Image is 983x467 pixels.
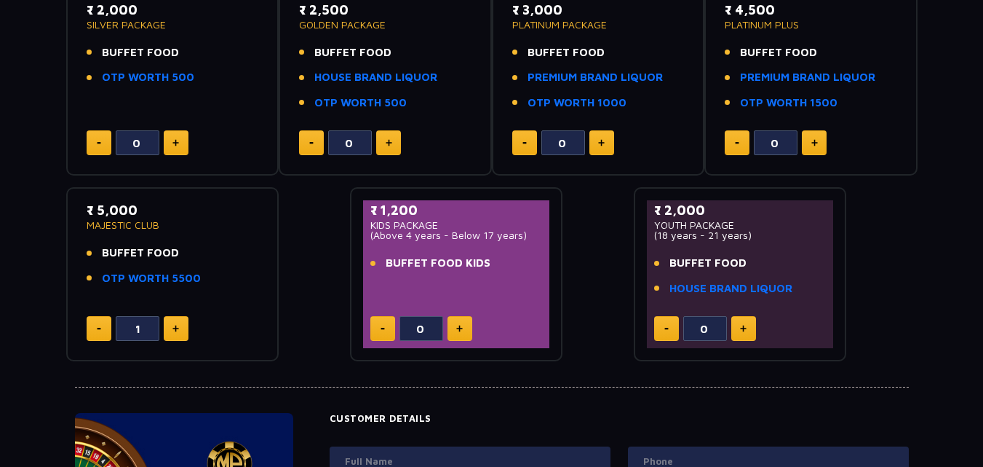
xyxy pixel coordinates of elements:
[314,44,391,61] span: BUFFET FOOD
[528,95,626,111] a: OTP WORTH 1000
[811,139,818,146] img: plus
[314,69,437,86] a: HOUSE BRAND LIQUOR
[654,200,827,220] p: ₹ 2,000
[598,139,605,146] img: plus
[386,139,392,146] img: plus
[456,325,463,332] img: plus
[522,142,527,144] img: minus
[87,20,259,30] p: SILVER PACKAGE
[172,325,179,332] img: plus
[669,255,747,272] span: BUFFET FOOD
[512,20,685,30] p: PLATINUM PACKAGE
[725,20,897,30] p: PLATINUM PLUS
[528,69,663,86] a: PREMIUM BRAND LIQUOR
[669,280,792,297] a: HOUSE BRAND LIQUOR
[528,44,605,61] span: BUFFET FOOD
[664,328,669,330] img: minus
[309,142,314,144] img: minus
[381,328,385,330] img: minus
[87,220,259,230] p: MAJESTIC CLUB
[299,20,471,30] p: GOLDEN PACKAGE
[172,139,179,146] img: plus
[654,220,827,230] p: YOUTH PACKAGE
[87,200,259,220] p: ₹ 5,000
[314,95,407,111] a: OTP WORTH 500
[740,325,747,332] img: plus
[370,200,543,220] p: ₹ 1,200
[386,255,490,272] span: BUFFET FOOD KIDS
[102,270,201,287] a: OTP WORTH 5500
[370,220,543,230] p: KIDS PACKAGE
[735,142,739,144] img: minus
[740,95,837,111] a: OTP WORTH 1500
[102,245,179,262] span: BUFFET FOOD
[370,230,543,240] p: (Above 4 years - Below 17 years)
[97,142,101,144] img: minus
[102,44,179,61] span: BUFFET FOOD
[97,328,101,330] img: minus
[330,413,909,425] h4: Customer Details
[740,69,875,86] a: PREMIUM BRAND LIQUOR
[102,69,194,86] a: OTP WORTH 500
[654,230,827,240] p: (18 years - 21 years)
[740,44,817,61] span: BUFFET FOOD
